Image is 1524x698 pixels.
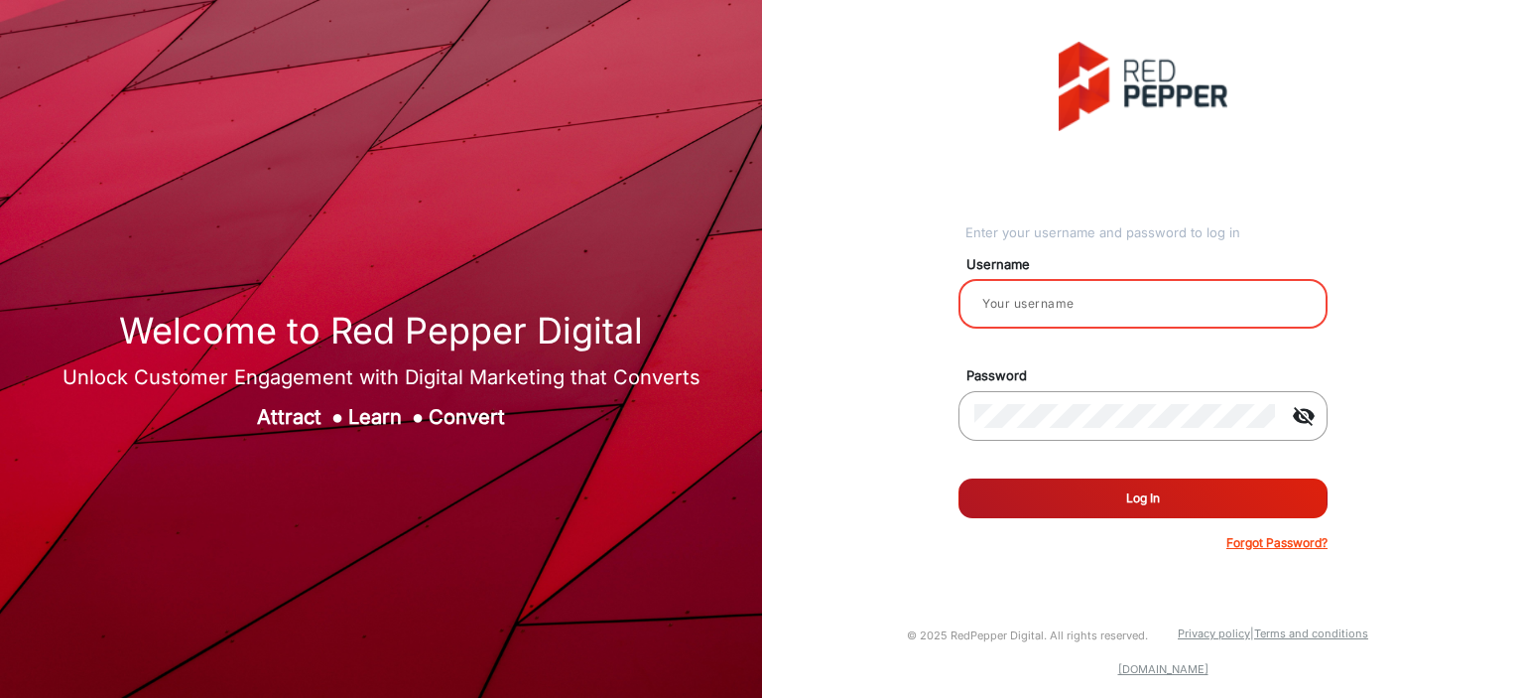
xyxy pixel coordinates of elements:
[952,366,1350,386] mat-label: Password
[1118,662,1208,676] a: [DOMAIN_NAME]
[1059,42,1227,131] img: vmg-logo
[412,405,424,429] span: ●
[1178,627,1250,640] a: Privacy policy
[907,628,1148,642] small: © 2025 RedPepper Digital. All rights reserved.
[965,223,1328,243] div: Enter your username and password to log in
[958,479,1328,518] button: Log In
[1226,534,1328,552] p: Forgot Password?
[63,310,700,352] h1: Welcome to Red Pepper Digital
[63,362,700,392] div: Unlock Customer Engagement with Digital Marketing that Converts
[1254,627,1368,640] a: Terms and conditions
[952,255,1350,275] mat-label: Username
[63,402,700,432] div: Attract Learn Convert
[1250,627,1254,640] a: |
[331,405,343,429] span: ●
[1280,404,1328,428] mat-icon: visibility_off
[974,292,1312,316] input: Your username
